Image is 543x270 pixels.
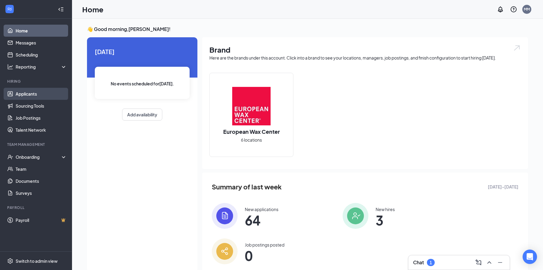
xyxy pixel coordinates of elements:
a: Talent Network [16,124,67,136]
h3: Chat [413,259,424,266]
span: 6 locations [241,137,262,143]
span: 3 [376,215,395,226]
img: open.6027fd2a22e1237b5b06.svg [513,44,521,51]
h2: European Wax Center [217,128,286,135]
span: [DATE] [95,47,190,56]
a: Documents [16,175,67,187]
a: Job Postings [16,112,67,124]
span: Summary of last week [212,182,282,192]
div: Onboarding [16,154,62,160]
button: Minimize [495,258,505,267]
div: Payroll [7,205,66,210]
svg: Collapse [58,6,64,12]
button: Add availability [122,109,162,121]
svg: UserCheck [7,154,13,160]
svg: ChevronUp [486,259,493,266]
svg: Minimize [496,259,504,266]
img: icon [343,203,368,229]
a: Applicants [16,88,67,100]
div: Reporting [16,64,67,70]
button: ComposeMessage [474,258,483,267]
div: Hiring [7,79,66,84]
a: Messages [16,37,67,49]
img: European Wax Center [232,87,271,125]
a: Scheduling [16,49,67,61]
span: 64 [245,215,278,226]
h3: 👋 Good morning, [PERSON_NAME] ! [87,26,528,32]
div: Here are the brands under this account. Click into a brand to see your locations, managers, job p... [209,55,521,61]
div: New applications [245,206,278,212]
svg: ComposeMessage [475,259,482,266]
svg: WorkstreamLogo [7,6,13,12]
span: 0 [245,250,284,261]
div: Switch to admin view [16,258,58,264]
img: icon [212,238,238,264]
span: [DATE] - [DATE] [488,183,518,190]
svg: Analysis [7,64,13,70]
button: ChevronUp [484,258,494,267]
svg: QuestionInfo [510,6,517,13]
h1: Home [82,4,103,14]
div: MM [524,7,530,12]
svg: Notifications [497,6,504,13]
a: Home [16,25,67,37]
a: Sourcing Tools [16,100,67,112]
div: Job postings posted [245,242,284,248]
div: Team Management [7,142,66,147]
img: icon [212,203,238,229]
div: 1 [430,260,432,265]
div: New hires [376,206,395,212]
a: Team [16,163,67,175]
h1: Brand [209,44,521,55]
span: No events scheduled for [DATE] . [111,80,174,87]
a: PayrollCrown [16,214,67,226]
div: Open Intercom Messenger [523,250,537,264]
a: Surveys [16,187,67,199]
svg: Settings [7,258,13,264]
